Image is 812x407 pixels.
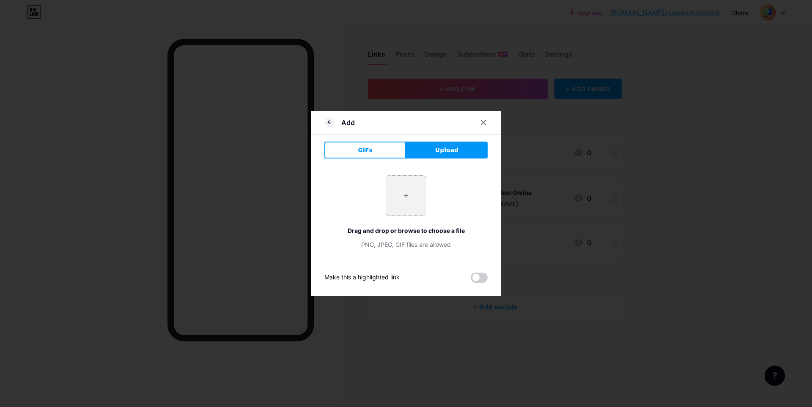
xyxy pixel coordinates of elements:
[324,240,488,249] div: PNG, JPEG, GIF files are allowed
[324,273,400,283] div: Make this a highlighted link
[341,117,355,128] div: Add
[435,146,458,155] span: Upload
[324,226,488,235] div: Drag and drop or browse to choose a file
[324,142,406,158] button: GIFs
[358,146,373,155] span: GIFs
[406,142,488,158] button: Upload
